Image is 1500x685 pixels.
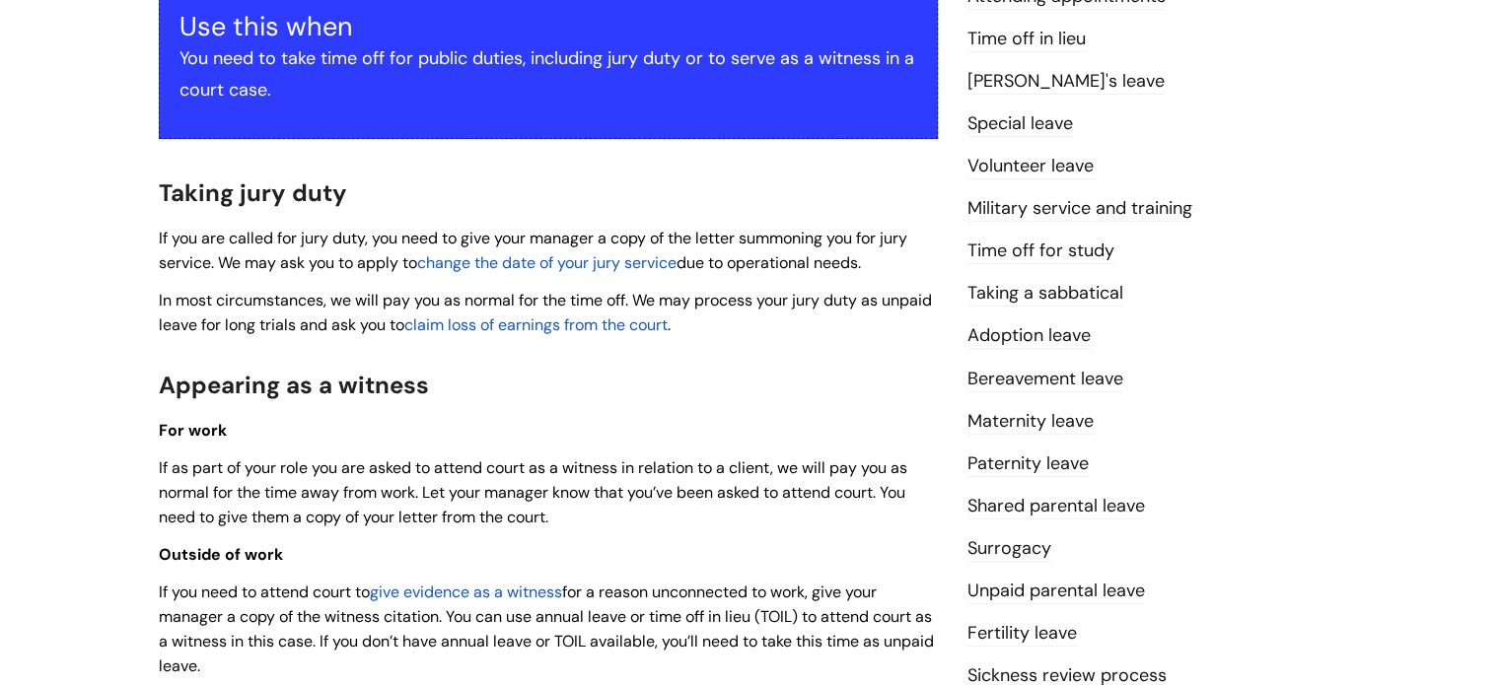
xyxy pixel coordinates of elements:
[967,367,1123,392] a: Bereavement leave
[159,457,907,527] span: If as part of your role you are asked to attend court as a witness in relation to a client, we wi...
[967,494,1145,519] a: Shared parental leave
[417,252,677,273] a: change the date of your jury service
[159,228,907,273] span: If you are called for jury duty, you need to give your manager a copy of the letter summoning you...
[967,409,1094,435] a: Maternity leave
[967,579,1145,604] a: Unpaid parental leave
[404,314,668,335] a: claim loss of earnings from the court
[967,69,1165,95] a: [PERSON_NAME]'s leave
[967,27,1086,52] a: Time off in lieu
[159,582,370,602] span: If you need to attend court to
[159,544,283,565] span: Outside of work
[179,11,917,42] h3: Use this when
[159,290,932,335] span: In most circumstances, we will pay you as normal for the time off. We may process your jury duty ...
[967,536,1051,562] a: Surrogacy
[677,252,861,273] span: due to operational needs.
[967,621,1077,647] a: Fertility leave
[159,370,429,400] span: Appearing as a witness
[159,420,227,441] span: For work
[967,111,1073,137] a: Special leave
[159,582,934,675] span: for a reason unconnected to work, give your manager a copy of the witness citation. You can use a...
[967,323,1091,349] a: Adoption leave
[159,177,347,208] span: Taking jury duty
[179,42,917,106] p: You need to take time off for public duties, including jury duty or to serve as a witness in a co...
[668,314,671,335] span: .
[967,239,1114,264] a: Time off for study
[370,582,562,602] a: give evidence as a witness
[967,196,1192,222] a: Military service and training
[967,154,1094,179] a: Volunteer leave
[967,451,1089,477] a: Paternity leave
[967,281,1123,307] a: Taking a sabbatical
